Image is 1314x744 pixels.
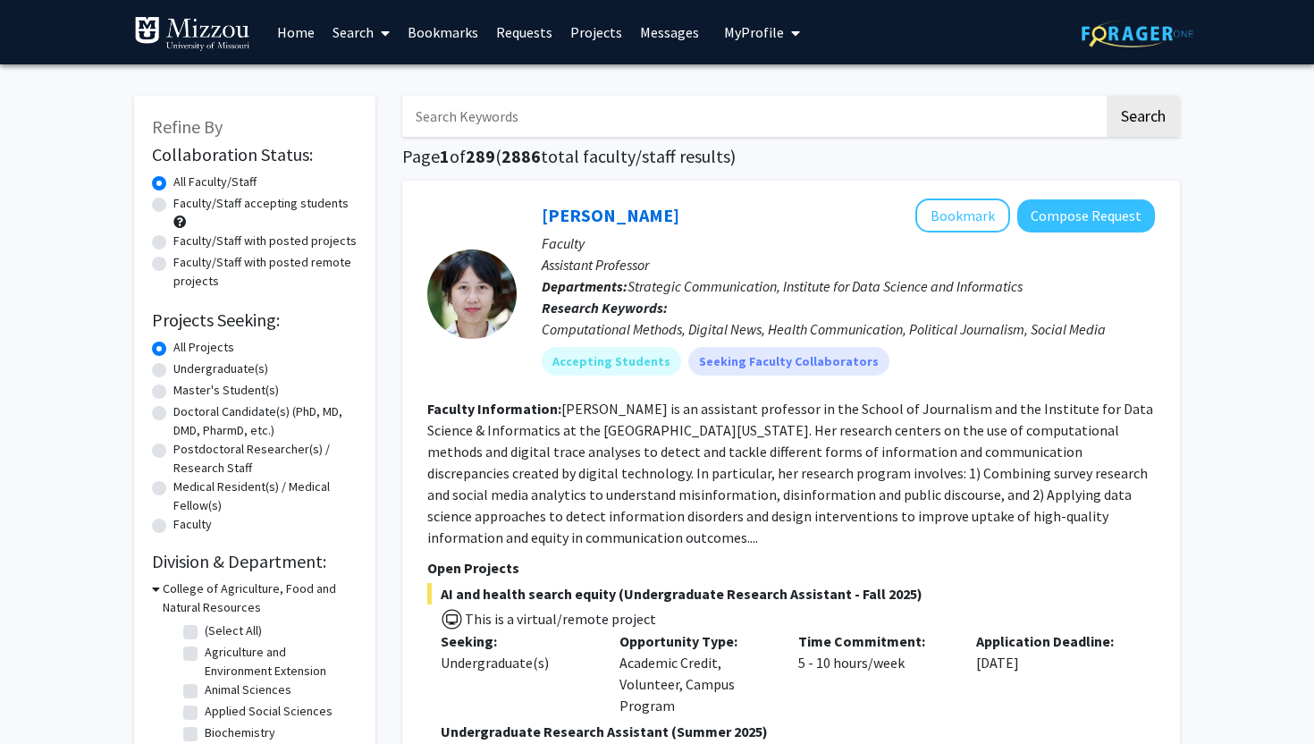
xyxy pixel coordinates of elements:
[402,96,1104,137] input: Search Keywords
[440,145,450,167] span: 1
[915,199,1010,232] button: Add Chau Tong to Bookmarks
[798,630,950,652] p: Time Commitment:
[441,652,593,673] div: Undergraduate(s)
[606,630,785,716] div: Academic Credit, Volunteer, Campus Program
[688,347,889,376] mat-chip: Seeking Faculty Collaborators
[152,551,358,572] h2: Division & Department:
[501,145,541,167] span: 2886
[487,1,561,63] a: Requests
[402,146,1180,167] h1: Page of ( total faculty/staff results)
[152,115,223,138] span: Refine By
[466,145,495,167] span: 289
[205,643,353,681] label: Agriculture and Environment Extension
[542,254,1155,275] p: Assistant Professor
[427,583,1155,604] span: AI and health search equity (Undergraduate Research Assistant - Fall 2025)
[724,23,784,41] span: My Profile
[463,610,656,628] span: This is a virtual/remote project
[173,515,212,534] label: Faculty
[441,723,768,740] strong: Undergraduate Research Assistant (Summer 2025)
[173,253,358,291] label: Faculty/Staff with posted remote projects
[1082,20,1193,47] img: ForagerOne Logo
[134,16,250,52] img: University of Missouri Logo
[1107,96,1180,137] button: Search
[173,478,358,515] label: Medical Resident(s) / Medical Fellow(s)
[427,400,1153,546] fg-read-more: [PERSON_NAME] is an assistant professor in the School of Journalism and the Institute for Data Sc...
[173,402,358,440] label: Doctoral Candidate(s) (PhD, MD, DMD, PharmD, etc.)
[205,621,262,640] label: (Select All)
[205,681,291,699] label: Animal Sciences
[399,1,487,63] a: Bookmarks
[173,194,349,213] label: Faculty/Staff accepting students
[427,557,1155,579] p: Open Projects
[628,277,1023,295] span: Strategic Communication, Institute for Data Science and Informatics
[542,277,628,295] b: Departments:
[1017,199,1155,232] button: Compose Request to Chau Tong
[427,400,561,418] b: Faculty Information:
[152,144,358,165] h2: Collaboration Status:
[561,1,631,63] a: Projects
[205,723,275,742] label: Biochemistry
[542,204,679,226] a: [PERSON_NAME]
[268,1,324,63] a: Home
[441,630,593,652] p: Seeking:
[542,232,1155,254] p: Faculty
[963,630,1141,716] div: [DATE]
[13,664,76,731] iframe: Chat
[173,381,279,400] label: Master's Student(s)
[163,579,358,617] h3: College of Agriculture, Food and Natural Resources
[542,318,1155,340] div: Computational Methods, Digital News, Health Communication, Political Journalism, Social Media
[205,702,333,721] label: Applied Social Sciences
[542,299,668,317] b: Research Keywords:
[173,338,234,357] label: All Projects
[173,232,357,250] label: Faculty/Staff with posted projects
[173,440,358,478] label: Postdoctoral Researcher(s) / Research Staff
[619,630,771,652] p: Opportunity Type:
[152,309,358,331] h2: Projects Seeking:
[785,630,964,716] div: 5 - 10 hours/week
[324,1,399,63] a: Search
[173,359,268,378] label: Undergraduate(s)
[976,630,1128,652] p: Application Deadline:
[631,1,708,63] a: Messages
[173,173,257,191] label: All Faculty/Staff
[542,347,681,376] mat-chip: Accepting Students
